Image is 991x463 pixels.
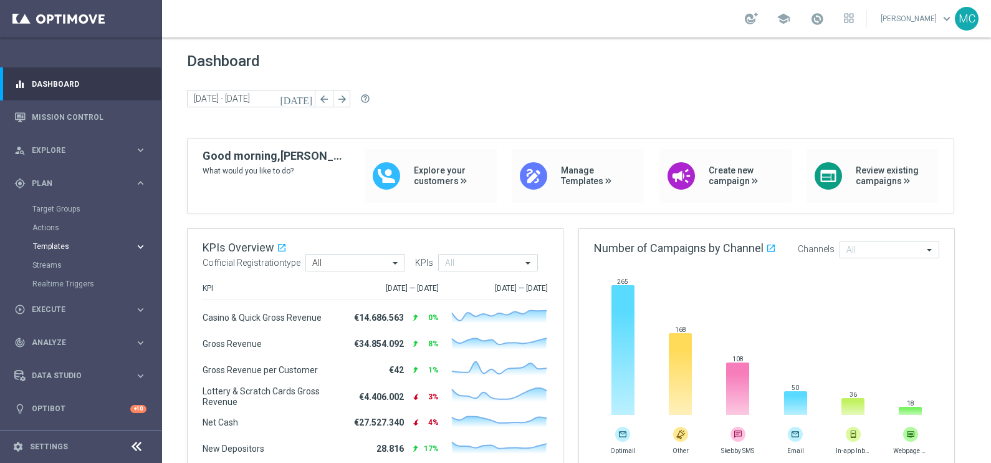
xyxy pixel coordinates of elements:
i: keyboard_arrow_right [135,177,146,189]
i: keyboard_arrow_right [135,241,146,253]
span: Execute [32,306,135,313]
i: equalizer [14,79,26,90]
button: Mission Control [14,112,147,122]
i: lightbulb [14,403,26,414]
i: keyboard_arrow_right [135,370,146,382]
button: lightbulb Optibot +10 [14,404,147,414]
button: play_circle_outline Execute keyboard_arrow_right [14,305,147,314]
a: Streams [32,260,130,270]
div: Mission Control [14,100,146,134]
span: Analyze [32,339,135,346]
span: Explore [32,147,135,154]
i: track_changes [14,337,26,348]
a: Mission Control [32,100,146,134]
a: [PERSON_NAME]keyboard_arrow_down [879,9,955,28]
button: equalizer Dashboard [14,79,147,89]
i: keyboard_arrow_right [135,144,146,156]
div: Execute [14,304,135,315]
span: keyboard_arrow_down [940,12,954,26]
div: Target Groups [32,200,161,218]
a: Actions [32,223,130,233]
i: settings [12,441,24,452]
div: Actions [32,218,161,237]
div: Templates [33,243,135,250]
div: Optibot [14,392,146,426]
div: Analyze [14,337,135,348]
i: person_search [14,145,26,156]
span: Templates [33,243,122,250]
span: Plan [32,180,135,187]
span: school [777,12,790,26]
div: +10 [130,405,146,413]
div: Explore [14,145,135,156]
a: Dashboard [32,67,146,100]
button: gps_fixed Plan keyboard_arrow_right [14,178,147,188]
button: track_changes Analyze keyboard_arrow_right [14,338,147,348]
a: Settings [30,443,68,451]
div: Plan [14,178,135,189]
a: Realtime Triggers [32,279,130,289]
i: keyboard_arrow_right [135,304,146,316]
i: gps_fixed [14,178,26,189]
div: Data Studio [14,370,135,381]
div: MC [955,7,979,31]
i: play_circle_outline [14,304,26,315]
div: Realtime Triggers [32,275,161,293]
a: Target Groups [32,204,130,214]
div: Streams [32,256,161,275]
a: Optibot [32,392,130,426]
button: Data Studio keyboard_arrow_right [14,371,147,381]
i: keyboard_arrow_right [135,337,146,349]
div: Dashboard [14,67,146,100]
button: Templates keyboard_arrow_right [32,241,147,251]
div: Templates [32,237,161,256]
button: person_search Explore keyboard_arrow_right [14,145,147,155]
span: Data Studio [32,372,135,379]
